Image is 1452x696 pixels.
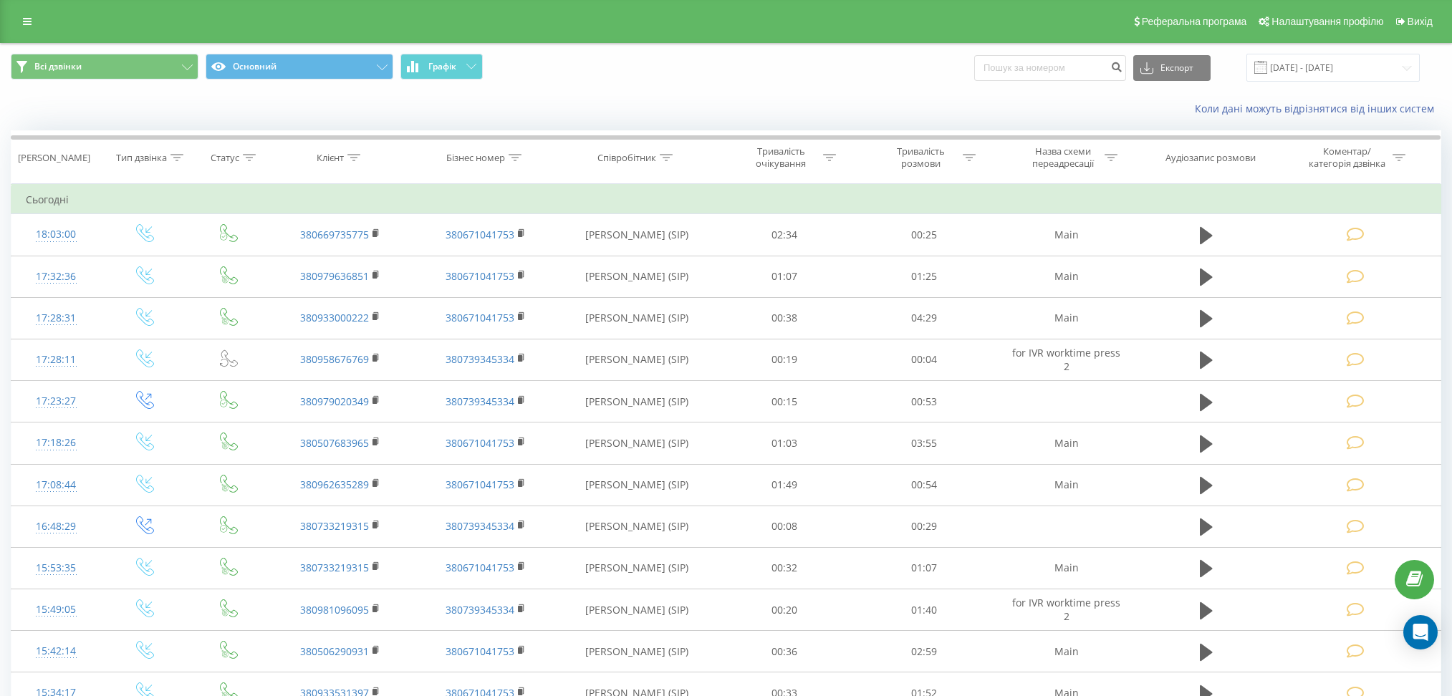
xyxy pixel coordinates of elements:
a: 380671041753 [446,478,514,491]
td: 01:49 [715,464,855,506]
td: 00:04 [854,339,994,380]
td: Main [994,297,1139,339]
a: 380671041753 [446,644,514,658]
td: Main [994,631,1139,672]
div: 17:28:31 [26,304,86,332]
div: Бізнес номер [446,152,505,164]
a: 380981096095 [300,603,369,617]
td: Main [994,214,1139,256]
span: Реферальна програма [1142,16,1247,27]
td: 01:07 [854,547,994,589]
td: Сьогодні [11,185,1441,214]
span: Всі дзвінки [34,61,82,72]
a: 380671041753 [446,311,514,324]
div: Open Intercom Messenger [1403,615,1438,649]
td: 00:25 [854,214,994,256]
a: 380733219315 [300,519,369,533]
button: Експорт [1133,55,1211,81]
td: [PERSON_NAME] (SIP) [558,631,714,672]
a: Коли дані можуть відрізнятися вiд інших систем [1195,102,1441,115]
td: 02:59 [854,631,994,672]
td: [PERSON_NAME] (SIP) [558,506,714,547]
button: Всі дзвінки [11,54,198,79]
td: 03:55 [854,422,994,464]
td: 00:36 [715,631,855,672]
div: Тип дзвінка [116,152,167,164]
a: 380933000222 [300,311,369,324]
td: for IVR worktime press 2 [994,589,1139,631]
td: 01:07 [715,256,855,297]
div: 15:42:14 [26,637,86,665]
a: 380958676769 [300,352,369,366]
div: [PERSON_NAME] [18,152,90,164]
a: 380671041753 [446,269,514,283]
a: 380671041753 [446,436,514,450]
td: for IVR worktime press 2 [994,339,1139,380]
a: 380733219315 [300,561,369,574]
div: 17:08:44 [26,471,86,499]
a: 380671041753 [446,228,514,241]
div: Тривалість очікування [743,145,819,170]
a: 380739345334 [446,395,514,408]
td: 01:25 [854,256,994,297]
button: Графік [400,54,483,79]
div: 17:23:27 [26,387,86,415]
a: 380962635289 [300,478,369,491]
td: 00:53 [854,381,994,422]
button: Основний [206,54,393,79]
div: Коментар/категорія дзвінка [1305,145,1389,170]
td: 02:34 [715,214,855,256]
td: 01:03 [715,422,855,464]
div: 17:18:26 [26,429,86,457]
div: 15:49:05 [26,596,86,624]
td: Main [994,464,1139,506]
td: 00:38 [715,297,855,339]
td: [PERSON_NAME] (SIP) [558,589,714,631]
td: [PERSON_NAME] (SIP) [558,547,714,589]
td: 00:54 [854,464,994,506]
div: Статус [211,152,239,164]
td: 00:29 [854,506,994,547]
td: [PERSON_NAME] (SIP) [558,339,714,380]
td: 00:19 [715,339,855,380]
a: 380739345334 [446,519,514,533]
span: Вихід [1408,16,1433,27]
a: 380979636851 [300,269,369,283]
input: Пошук за номером [974,55,1126,81]
div: Клієнт [317,152,344,164]
div: 15:53:35 [26,554,86,582]
a: 380739345334 [446,603,514,617]
td: [PERSON_NAME] (SIP) [558,464,714,506]
div: Назва схеми переадресації [1024,145,1101,170]
a: 380739345334 [446,352,514,366]
td: 04:29 [854,297,994,339]
td: [PERSON_NAME] (SIP) [558,381,714,422]
td: 00:32 [715,547,855,589]
div: Аудіозапис розмови [1165,152,1256,164]
td: 01:40 [854,589,994,631]
a: 380671041753 [446,561,514,574]
td: Main [994,422,1139,464]
td: [PERSON_NAME] (SIP) [558,214,714,256]
div: Тривалість розмови [883,145,959,170]
div: 18:03:00 [26,221,86,248]
div: 17:32:36 [26,263,86,291]
a: 380507683965 [300,436,369,450]
td: 00:08 [715,506,855,547]
td: 00:20 [715,589,855,631]
td: Main [994,547,1139,589]
a: 380669735775 [300,228,369,241]
a: 380979020349 [300,395,369,408]
div: 16:48:29 [26,513,86,541]
td: Main [994,256,1139,297]
td: [PERSON_NAME] (SIP) [558,256,714,297]
span: Графік [428,62,456,72]
td: [PERSON_NAME] (SIP) [558,297,714,339]
span: Налаштування профілю [1271,16,1383,27]
a: 380506290931 [300,644,369,658]
td: [PERSON_NAME] (SIP) [558,422,714,464]
div: 17:28:11 [26,346,86,374]
td: 00:15 [715,381,855,422]
div: Співробітник [597,152,656,164]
